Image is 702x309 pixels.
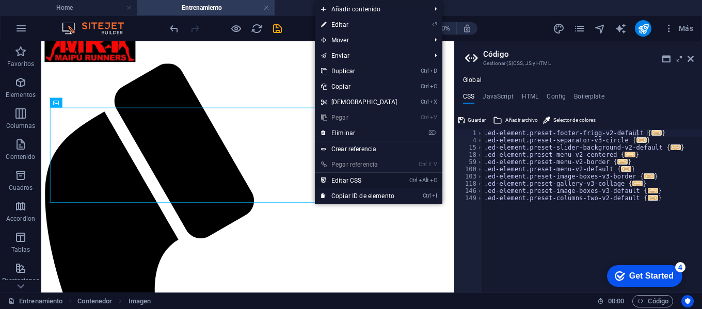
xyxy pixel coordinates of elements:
[6,122,36,130] p: Columnas
[168,22,180,35] button: undo
[483,59,673,68] h3: Gestionar (S)CSS, JS y HTML
[455,187,483,194] div: 146
[436,22,452,35] h6: 80%
[635,20,651,37] button: publish
[230,22,242,35] button: Haz clic para salir del modo de previsualización y seguir editando
[421,99,429,105] i: Ctrl
[462,24,472,33] i: Al redimensionar, ajustar el nivel de zoom automáticamente para ajustarse al dispositivo elegido.
[77,295,112,307] span: Haz clic para seleccionar y doble clic para editar
[315,48,427,63] a: Enviar
[430,99,437,105] i: X
[2,277,39,285] p: Prestaciones
[6,215,35,223] p: Accordion
[421,114,429,121] i: Ctrl
[625,152,635,157] span: ...
[272,23,283,35] i: Guardar (Ctrl+S)
[648,188,658,193] span: ...
[315,110,404,125] a: CtrlVPegar
[421,83,429,90] i: Ctrl
[315,173,404,188] a: CtrlAltCEditar CSS
[409,177,418,184] i: Ctrl
[315,32,427,48] span: Mover
[547,93,566,104] h4: Config
[614,22,627,35] button: text_generator
[9,184,33,192] p: Cuadros
[423,192,431,199] i: Ctrl
[8,5,84,27] div: Get Started 4 items remaining, 20% complete
[6,91,36,99] p: Elementos
[6,153,35,161] p: Contenido
[522,93,539,104] h4: HTML
[594,23,606,35] i: Navegador
[434,161,437,168] i: V
[664,23,693,34] span: Más
[430,114,437,121] i: V
[455,144,483,151] div: 15
[315,141,442,157] a: Crear referencia
[432,21,437,28] i: ⏎
[660,20,697,37] button: Más
[315,79,404,94] a: CtrlCCopiar
[432,192,437,199] i: I
[463,93,474,104] h4: CSS
[671,144,681,150] span: ...
[168,23,180,35] i: Deshacer: change_border_style (Ctrl+Z)
[491,114,539,126] button: Añadir archivo
[30,11,75,21] div: Get Started
[594,22,606,35] button: navigator
[552,22,565,35] button: design
[315,17,404,32] a: ⏎Editar
[315,157,404,172] a: Ctrl⇧VPegar referencia
[315,188,404,204] a: CtrlICopiar ID de elemento
[419,177,429,184] i: Alt
[421,68,429,74] i: Ctrl
[644,173,655,179] span: ...
[129,295,151,307] span: Haz clic para seleccionar y doble clic para editar
[505,114,538,126] span: Añadir archivo
[419,161,427,168] i: Ctrl
[637,295,668,307] span: Código
[455,173,483,180] div: 103
[455,158,483,166] div: 59
[430,83,437,90] i: C
[681,295,694,307] button: Usercentrics
[615,297,617,305] span: :
[315,125,404,141] a: ⌦Eliminar
[76,2,87,12] div: 4
[553,114,596,126] span: Selector de colores
[430,68,437,74] i: D
[59,22,137,35] img: Editor Logo
[455,137,483,144] div: 4
[8,295,62,307] a: Haz clic para cancelar la selección y doble clic para abrir páginas
[553,23,565,35] i: Diseño (Ctrl+Alt+Y)
[11,246,30,254] p: Tablas
[455,166,483,173] div: 100
[455,151,483,158] div: 18
[632,295,673,307] button: Código
[574,93,604,104] h4: Boilerplate
[632,181,643,186] span: ...
[636,137,647,143] span: ...
[77,295,151,307] nav: breadcrumb
[455,129,483,137] div: 1
[7,60,34,68] p: Favoritos
[250,22,263,35] button: reload
[271,22,283,35] button: save
[483,50,694,59] h2: Código
[457,114,487,126] button: Guardar
[315,63,404,79] a: CtrlDDuplicar
[428,129,437,136] i: ⌦
[648,195,658,201] span: ...
[483,93,513,104] h4: JavaScript
[651,130,662,136] span: ...
[615,23,627,35] i: AI Writer
[455,194,483,202] div: 149
[608,295,624,307] span: 00 00
[463,76,482,85] h4: Global
[573,22,585,35] button: pages
[455,180,483,187] div: 118
[315,94,404,110] a: CtrlX[DEMOGRAPHIC_DATA]
[428,161,433,168] i: ⇧
[468,114,486,126] span: Guardar
[315,2,427,17] span: Añadir contenido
